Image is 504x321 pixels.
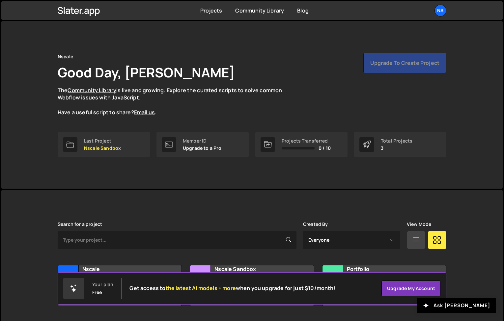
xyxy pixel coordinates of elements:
[58,63,235,81] h1: Good Day, [PERSON_NAME]
[297,7,309,14] a: Blog
[92,282,113,287] div: Your plan
[235,7,284,14] a: Community Library
[319,146,331,151] span: 0 / 10
[190,265,314,306] a: Ns Nscale Sandbox Created by [PERSON_NAME][EMAIL_ADDRESS][DOMAIN_NAME] 2 pages, last updated by [...
[214,265,294,273] h2: Nscale Sandbox
[58,87,295,116] p: The is live and growing. Explore the curated scripts to solve common Webflow issues with JavaScri...
[68,87,116,94] a: Community Library
[58,53,73,61] div: Nscale
[58,132,150,157] a: Last Project Nscale Sandbox
[190,265,211,286] div: Ns
[407,222,431,227] label: View Mode
[434,5,446,16] a: Ns
[417,298,496,313] button: Ask [PERSON_NAME]
[129,285,335,291] h2: Get access to when you upgrade for just $10/month!
[282,138,331,144] div: Projects Transferred
[200,7,222,14] a: Projects
[322,265,446,306] a: Po Portfolio Created by [PERSON_NAME][EMAIL_ADDRESS][DOMAIN_NAME] 4 pages, last updated by [DATE]
[183,138,222,144] div: Member ID
[347,265,426,273] h2: Portfolio
[84,138,121,144] div: Last Project
[58,222,102,227] label: Search for a project
[84,146,121,151] p: Nscale Sandbox
[381,138,412,144] div: Total Projects
[322,265,343,286] div: Po
[58,231,296,249] input: Type your project...
[183,146,222,151] p: Upgrade to a Pro
[134,109,155,116] a: Email us
[58,265,182,306] a: Ns Nscale Created by [PERSON_NAME][EMAIL_ADDRESS][DOMAIN_NAME] 15 pages, last updated by [DATE]
[381,146,412,151] p: 3
[166,284,236,292] span: the latest AI models + more
[82,265,162,273] h2: Nscale
[381,281,441,296] a: Upgrade my account
[92,290,102,295] div: Free
[58,265,79,286] div: Ns
[303,222,328,227] label: Created By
